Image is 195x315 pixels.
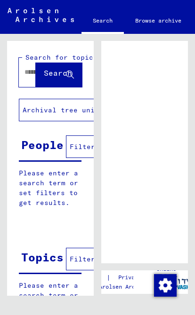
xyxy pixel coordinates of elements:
p: Please enter a search term or set filters to get results. [19,168,81,208]
p: Copyright © Arolsen Archives, 2021 [59,283,176,291]
img: Arolsen_neg.svg [8,8,74,22]
span: Filter [70,255,95,263]
span: Filter [70,142,95,151]
img: Change consent [154,274,177,297]
button: Filter [66,248,99,270]
div: Topics [21,249,64,266]
a: Search [81,9,124,34]
div: Change consent [154,274,176,296]
div: | [59,273,176,283]
button: Search [36,58,82,87]
mat-label: Search for topics or names [25,53,136,62]
a: Privacy policy [111,273,176,283]
a: Browse archive [124,9,193,32]
div: People [21,136,64,153]
button: Archival tree units [19,99,110,121]
span: Search [44,68,72,78]
button: Filter [66,135,99,158]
